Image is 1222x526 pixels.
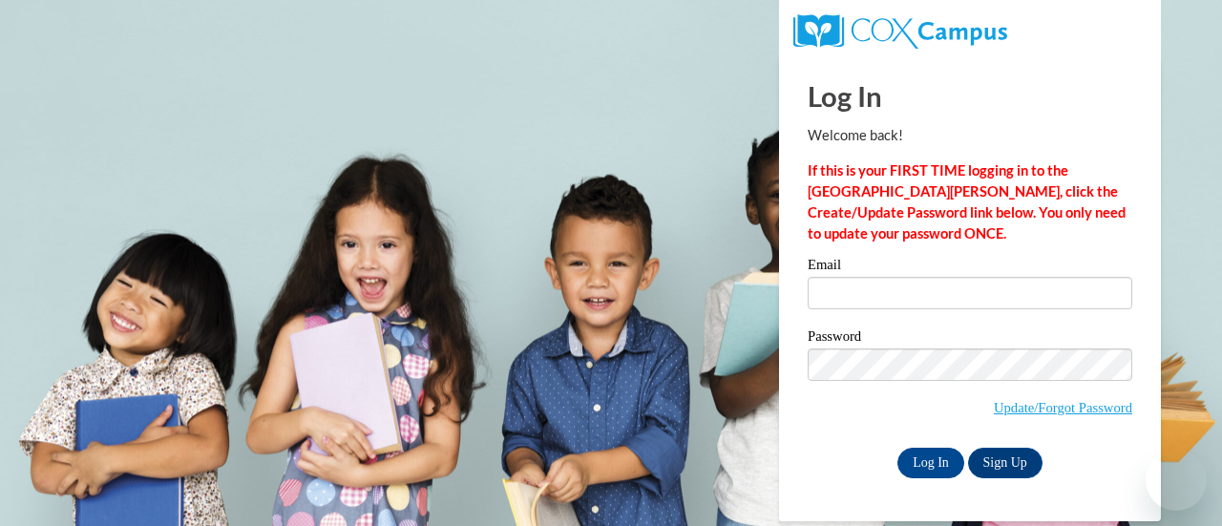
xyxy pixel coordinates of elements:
input: Log In [897,448,964,478]
img: COX Campus [793,14,1007,49]
iframe: Button to launch messaging window [1146,450,1207,511]
strong: If this is your FIRST TIME logging in to the [GEOGRAPHIC_DATA][PERSON_NAME], click the Create/Upd... [808,162,1126,242]
label: Password [808,329,1132,348]
a: Sign Up [968,448,1043,478]
label: Email [808,258,1132,277]
p: Welcome back! [808,125,1132,146]
h1: Log In [808,76,1132,116]
a: Update/Forgot Password [994,400,1132,415]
